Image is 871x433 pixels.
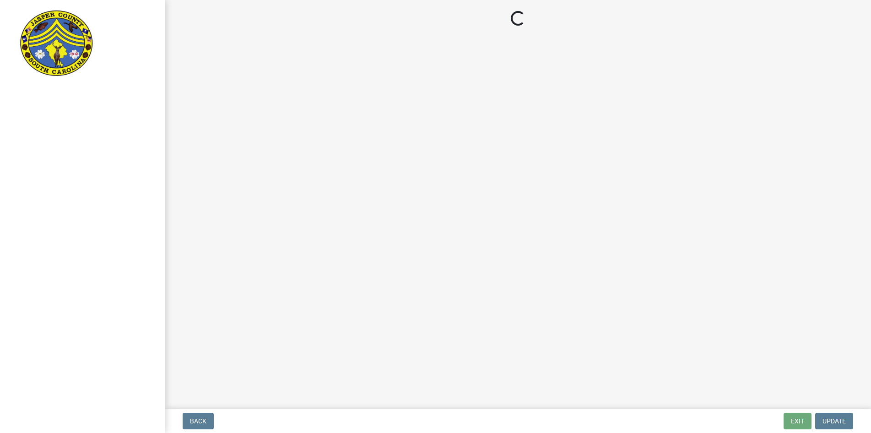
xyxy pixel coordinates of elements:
button: Update [815,413,853,429]
button: Back [183,413,214,429]
img: Jasper County, South Carolina [18,10,95,78]
button: Exit [784,413,811,429]
span: Update [822,417,846,425]
span: Back [190,417,206,425]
